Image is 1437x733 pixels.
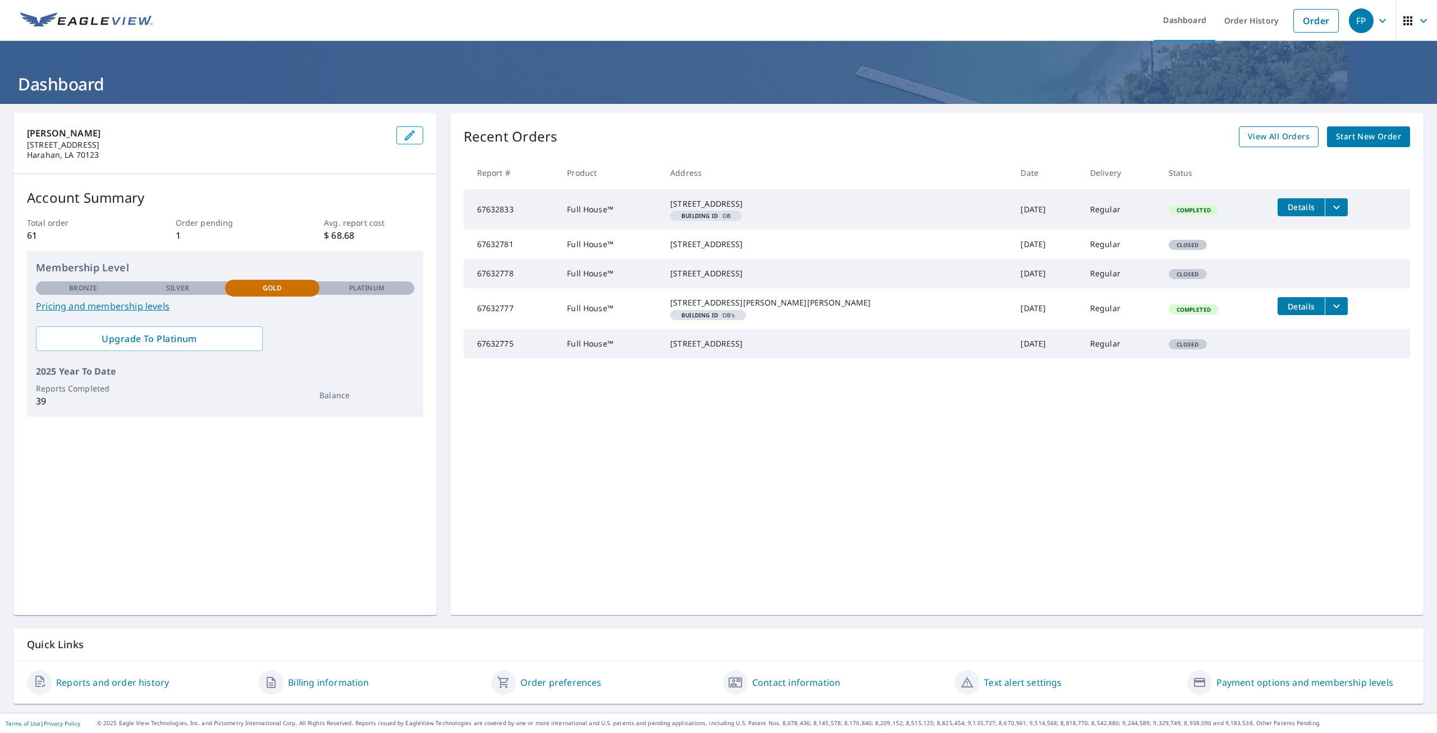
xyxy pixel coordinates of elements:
[45,333,254,345] span: Upgrade To Platinum
[1012,156,1081,189] th: Date
[1170,241,1206,249] span: Closed
[13,72,1424,95] h1: Dashboard
[1325,297,1348,315] button: filesDropdownBtn-67632777
[464,259,559,288] td: 67632778
[1349,8,1374,33] div: FP
[1170,306,1218,313] span: Completed
[1293,9,1339,33] a: Order
[1081,259,1160,288] td: Regular
[681,312,718,318] em: Building ID
[1160,156,1269,189] th: Status
[349,283,385,293] p: Platinum
[27,638,1410,652] p: Quick Links
[1012,288,1081,329] td: [DATE]
[675,213,738,218] span: OB
[661,156,1012,189] th: Address
[464,126,558,147] p: Recent Orders
[263,283,282,293] p: Gold
[1284,301,1318,312] span: Details
[558,189,661,230] td: Full House™
[464,230,559,259] td: 67632781
[984,676,1061,689] a: Text alert settings
[1336,130,1401,144] span: Start New Order
[520,676,602,689] a: Order preferences
[44,720,80,727] a: Privacy Policy
[1327,126,1410,147] a: Start New Order
[464,329,559,358] td: 67632775
[752,676,840,689] a: Contact information
[675,312,742,318] span: OB's
[1248,130,1310,144] span: View All Orders
[670,268,1003,279] div: [STREET_ADDRESS]
[36,326,263,351] a: Upgrade To Platinum
[681,213,718,218] em: Building ID
[27,188,423,208] p: Account Summary
[324,229,423,242] p: $ 68.68
[36,260,414,275] p: Membership Level
[324,217,423,229] p: Avg. report cost
[558,259,661,288] td: Full House™
[670,239,1003,250] div: [STREET_ADDRESS]
[670,198,1003,210] div: [STREET_ADDRESS]
[97,719,1431,727] p: © 2025 Eagle View Technologies, Inc. and Pictometry International Corp. All Rights Reserved. Repo...
[1012,230,1081,259] td: [DATE]
[464,156,559,189] th: Report #
[1081,329,1160,358] td: Regular
[36,365,414,378] p: 2025 Year To Date
[1170,206,1218,214] span: Completed
[6,720,80,727] p: |
[1278,297,1325,315] button: detailsBtn-67632777
[27,217,126,229] p: Total order
[1216,676,1393,689] a: Payment options and membership levels
[558,288,661,329] td: Full House™
[1278,198,1325,216] button: detailsBtn-67632833
[36,394,130,408] p: 39
[6,720,40,727] a: Terms of Use
[1012,189,1081,230] td: [DATE]
[464,288,559,329] td: 67632777
[166,283,190,293] p: Silver
[1081,288,1160,329] td: Regular
[27,229,126,242] p: 61
[20,12,153,29] img: EV Logo
[670,297,1003,308] div: [STREET_ADDRESS][PERSON_NAME][PERSON_NAME]
[1170,340,1206,348] span: Closed
[69,283,97,293] p: Bronze
[176,229,274,242] p: 1
[1325,198,1348,216] button: filesDropdownBtn-67632833
[558,156,661,189] th: Product
[27,126,387,140] p: [PERSON_NAME]
[27,140,387,150] p: [STREET_ADDRESS]
[1081,189,1160,230] td: Regular
[36,383,130,394] p: Reports Completed
[27,150,387,160] p: Harahan, LA 70123
[1284,202,1318,212] span: Details
[1012,329,1081,358] td: [DATE]
[56,676,169,689] a: Reports and order history
[464,189,559,230] td: 67632833
[319,389,414,401] p: Balance
[36,299,414,313] a: Pricing and membership levels
[1081,156,1160,189] th: Delivery
[558,329,661,358] td: Full House™
[1170,270,1206,278] span: Closed
[1081,230,1160,259] td: Regular
[670,338,1003,349] div: [STREET_ADDRESS]
[288,676,369,689] a: Billing information
[1239,126,1319,147] a: View All Orders
[176,217,274,229] p: Order pending
[558,230,661,259] td: Full House™
[1012,259,1081,288] td: [DATE]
